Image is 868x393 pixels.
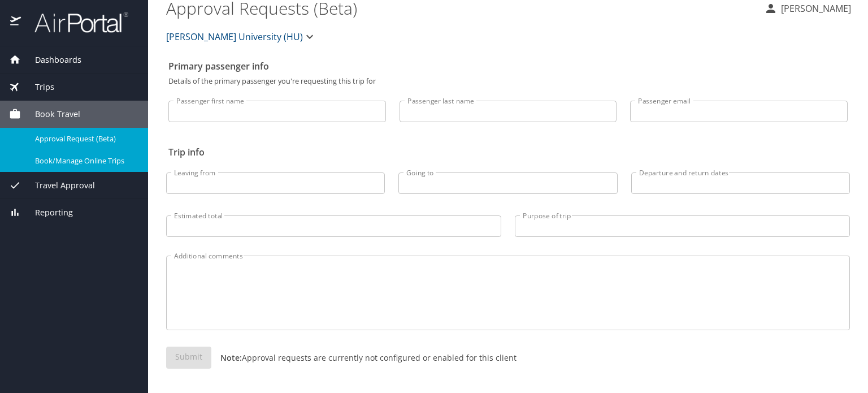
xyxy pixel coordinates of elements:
span: Trips [21,81,54,93]
img: icon-airportal.png [10,11,22,33]
p: Details of the primary passenger you're requesting this trip for [168,77,848,85]
span: Dashboards [21,54,81,66]
img: airportal-logo.png [22,11,128,33]
span: [PERSON_NAME] University (HU) [166,29,303,45]
span: Approval Request (Beta) [35,133,134,144]
h2: Primary passenger info [168,57,848,75]
span: Travel Approval [21,179,95,192]
strong: Note: [220,352,242,363]
p: Approval requests are currently not configured or enabled for this client [211,352,517,364]
button: [PERSON_NAME] University (HU) [162,25,321,48]
span: Reporting [21,206,73,219]
h2: Trip info [168,143,848,161]
p: [PERSON_NAME] [778,2,851,15]
span: Book/Manage Online Trips [35,156,134,166]
span: Book Travel [21,108,80,120]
